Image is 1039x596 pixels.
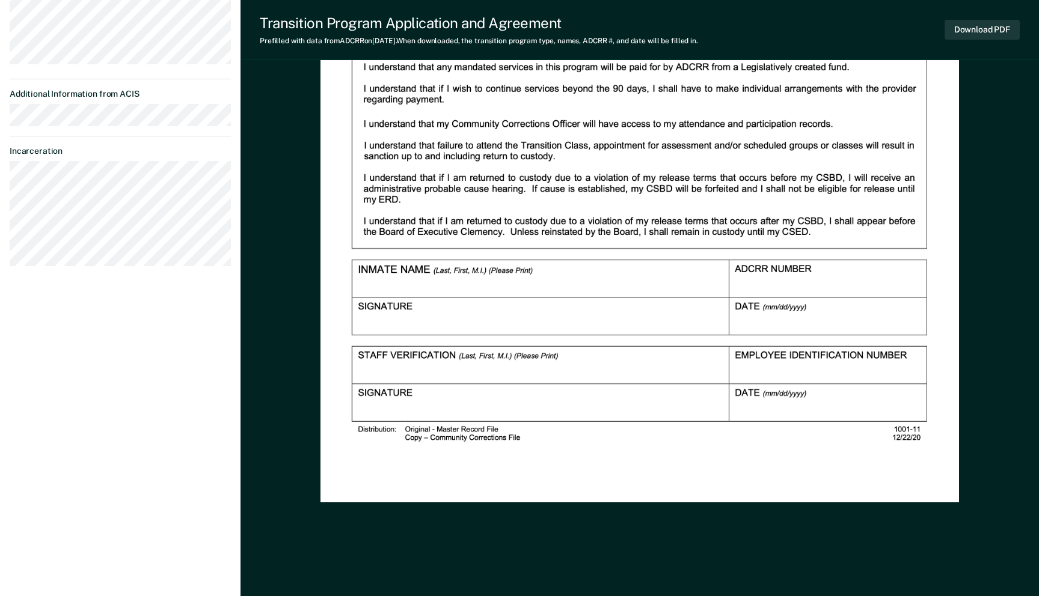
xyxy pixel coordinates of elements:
div: Prefilled with data from ADCRR on [DATE] . When downloaded, the transition program type, names, A... [260,37,698,45]
dt: Additional Information from ACIS [10,89,231,99]
dt: Incarceration [10,146,231,156]
div: Transition Program Application and Agreement [260,14,698,32]
button: Download PDF [945,20,1020,40]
